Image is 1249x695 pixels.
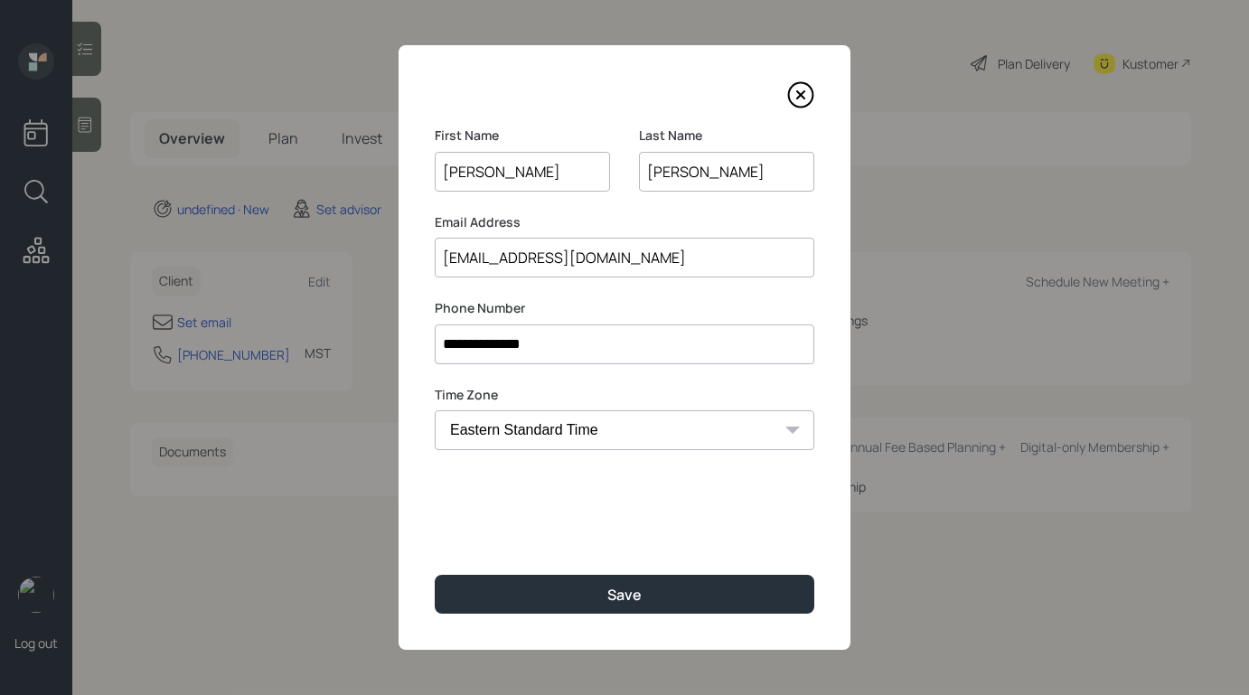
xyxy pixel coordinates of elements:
[435,299,814,317] label: Phone Number
[435,127,610,145] label: First Name
[435,213,814,231] label: Email Address
[435,575,814,614] button: Save
[435,386,814,404] label: Time Zone
[607,585,642,605] div: Save
[639,127,814,145] label: Last Name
